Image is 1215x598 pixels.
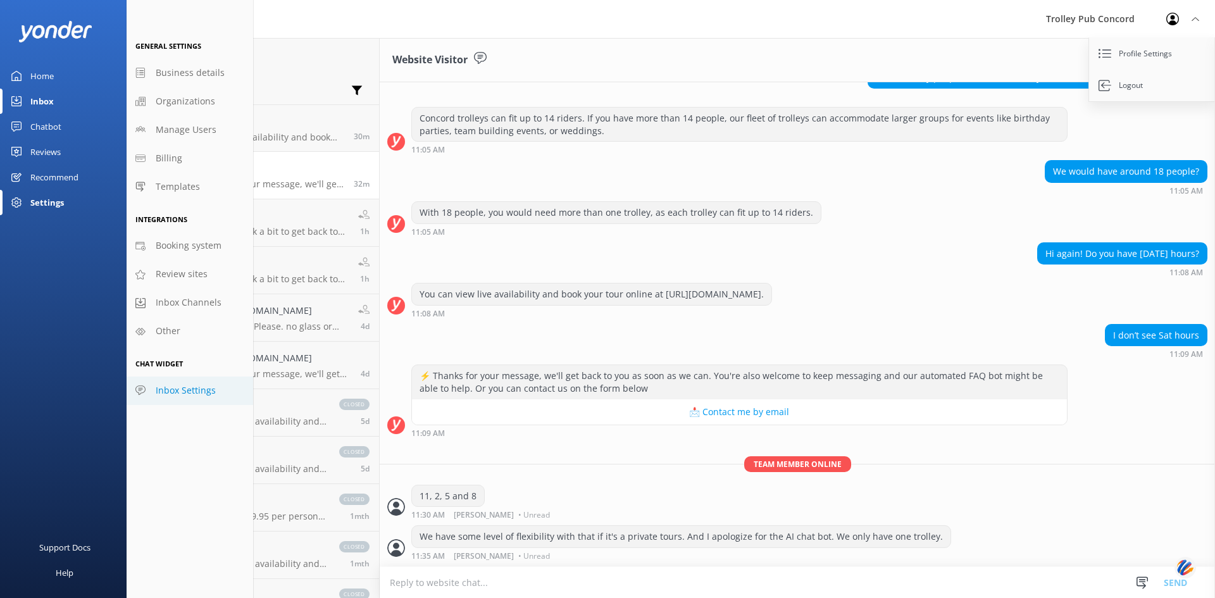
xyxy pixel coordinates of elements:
span: Booking system [156,239,221,252]
span: closed [339,494,370,505]
span: Organizations [156,94,215,108]
div: 10:09am 13-Aug-2025 (UTC -05:00) America/Cancun [1105,349,1207,358]
a: Organizations [127,87,253,116]
div: We have some level of flexibility with that if it's a private tours. And I apologize for the AI c... [412,526,950,547]
strong: 11:05 AM [1169,187,1203,195]
span: Team member online [744,456,851,472]
strong: 11:05 AM [411,228,445,236]
span: 11:38pm 07-Aug-2025 (UTC -05:00) America/Cancun [361,463,370,474]
strong: 11:35 AM [411,552,445,560]
strong: 11:08 AM [1169,269,1203,277]
div: 11, 2, 5 and 8 [412,485,484,507]
a: Website VisitorBot:You can view live availability and book your tour online at [URL][DOMAIN_NAME]... [127,437,379,484]
div: With 18 people, you would need more than one trolley, as each trolley can fit up to 14 riders. [412,202,821,223]
div: You can view live availability and book your tour online at [URL][DOMAIN_NAME]. [412,283,771,305]
a: Other [127,317,253,346]
span: Business details [156,66,225,80]
a: [EMAIL_ADDRESS][DOMAIN_NAME]Me:4:45 arrival time. Please. no glass or hard liquor. Thanks!4d [127,294,379,342]
p: Bot: You can check availability and book your Trolley Pub tour online at [URL][DOMAIN_NAME]. [164,132,344,143]
p: Me: 4:45 arrival time. Please. no glass or hard liquor. Thanks! [164,321,349,332]
div: Help [56,560,73,585]
a: Website VisitorMe:Hello! Sorry it took a bit to get back to you. This system is not monitored. Ou... [127,199,379,247]
a: Review sites [127,260,253,289]
a: Website VisitorBot:Prices start at $39.95 per person. For the most up-to-date pricing, please che... [127,484,379,532]
span: 09:34am 13-Aug-2025 (UTC -05:00) America/Cancun [360,273,370,284]
a: Templates [127,173,253,201]
div: Hi again! Do you have [DATE] hours? [1038,243,1207,265]
span: Other [156,324,180,338]
a: Website VisitorMe:Hello! Sorry it took a bit to get back to you. This system is not monitored. Ou... [127,247,379,294]
div: Inbox [30,89,54,114]
p: Bot: ⚡ Thanks for your message, we'll get back to you as soon as we can. You're also welcome to k... [164,178,344,190]
div: Chatbot [30,114,61,139]
h4: [EMAIL_ADDRESS][DOMAIN_NAME] [164,351,351,365]
span: Manage Users [156,123,216,137]
div: 10:30am 13-Aug-2025 (UTC -05:00) America/Cancun [411,510,553,519]
span: Templates [156,180,200,194]
a: Website VisitorBot:⚡ Thanks for your message, we'll get back to you as soon as we can. You're als... [127,152,379,199]
a: Inbox Channels [127,289,253,317]
div: 10:08am 13-Aug-2025 (UTC -05:00) America/Cancun [1037,268,1207,277]
span: Inbox Channels [156,296,221,309]
div: 10:05am 13-Aug-2025 (UTC -05:00) America/Cancun [411,227,821,236]
div: Concord trolleys can fit up to 14 riders. If you have more than 14 people, our fleet of trolleys ... [412,108,1067,141]
h4: [EMAIL_ADDRESS][DOMAIN_NAME] [164,304,349,318]
span: Integrations [135,215,187,224]
p: Bot: ⚡ Thanks for your message, we'll get back to you as soon as we can. You're also welcome to k... [164,368,351,380]
span: Review sites [156,267,208,281]
div: Home [30,63,54,89]
img: yonder-white-logo.png [19,21,92,42]
div: 10:35am 13-Aug-2025 (UTC -05:00) America/Cancun [411,551,951,560]
a: Billing [127,144,253,173]
a: Website VisitorBot:You can view live availability and book your tour online at [URL][DOMAIN_NAME]... [127,389,379,437]
div: 10:09am 13-Aug-2025 (UTC -05:00) America/Cancun [411,428,1068,437]
strong: 11:30 AM [411,511,445,519]
div: We would have around 18 people? [1045,161,1207,182]
span: 10:09am 13-Aug-2025 (UTC -05:00) America/Cancun [354,178,370,189]
div: Reviews [30,139,61,165]
div: ⚡ Thanks for your message, we'll get back to you as soon as we can. You're also welcome to keep m... [412,365,1067,399]
span: • Unread [518,511,550,519]
span: closed [339,541,370,552]
h4: Website Visitor [164,256,349,270]
div: 10:05am 13-Aug-2025 (UTC -05:00) America/Cancun [1045,186,1207,195]
span: 06:38pm 11-Jul-2025 (UTC -05:00) America/Cancun [350,511,370,521]
strong: 11:09 AM [1169,351,1203,358]
strong: 11:09 AM [411,430,445,437]
p: Me: Hello! Sorry it took a bit to get back to you. This system is not monitored. Our Birthday par... [164,273,349,285]
a: Inbox Settings [127,377,253,405]
div: Support Docs [39,535,90,560]
span: • Unread [518,552,550,560]
img: svg+xml;base64,PHN2ZyB3aWR0aD0iNDQiIGhlaWdodD0iNDQiIHZpZXdCb3g9IjAgMCA0NCA0NCIgZmlsbD0ibm9uZSIgeG... [1174,556,1196,579]
span: 03:28pm 10-Jul-2025 (UTC -05:00) America/Cancun [350,558,370,569]
span: closed [339,399,370,410]
a: [EMAIL_ADDRESS][DOMAIN_NAME]Bot:⚡ Thanks for your message, we'll get back to you as soon as we ca... [127,342,379,389]
span: [PERSON_NAME] [454,511,514,519]
a: Website VisitorBot:You can view live availability and book your tour online at [URL][DOMAIN_NAME]... [127,532,379,579]
span: 09:34am 13-Aug-2025 (UTC -05:00) America/Cancun [360,226,370,237]
span: [PERSON_NAME] [454,552,514,560]
span: Chat Widget [135,359,183,368]
span: 08:05am 09-Aug-2025 (UTC -05:00) America/Cancun [361,368,370,379]
div: 10:05am 13-Aug-2025 (UTC -05:00) America/Cancun [411,145,1068,154]
div: 10:08am 13-Aug-2025 (UTC -05:00) America/Cancun [411,309,772,318]
span: 08:44am 09-Aug-2025 (UTC -05:00) America/Cancun [361,321,370,332]
div: 10:05am 13-Aug-2025 (UTC -05:00) America/Cancun [868,92,1207,101]
h2: Conversations [137,47,370,72]
span: General Settings [135,41,201,51]
a: Business details [127,59,253,87]
span: Billing [156,151,182,165]
div: I don’t see Sat hours [1106,325,1207,346]
strong: 11:05 AM [411,146,445,154]
h4: Website Visitor [164,161,344,175]
h3: Website Visitor [392,52,468,68]
span: 10:11am 13-Aug-2025 (UTC -05:00) America/Cancun [354,131,370,142]
a: Website VisitorBot:You can check availability and book your Trolley Pub tour online at [URL][DOMA... [127,104,379,152]
span: closed [339,446,370,458]
div: Recommend [30,165,78,190]
button: 📩 Contact me by email [412,399,1067,425]
span: 11:40pm 07-Aug-2025 (UTC -05:00) America/Cancun [361,416,370,427]
span: Inbox Settings [156,383,216,397]
strong: 11:08 AM [411,310,445,318]
a: Manage Users [127,116,253,144]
